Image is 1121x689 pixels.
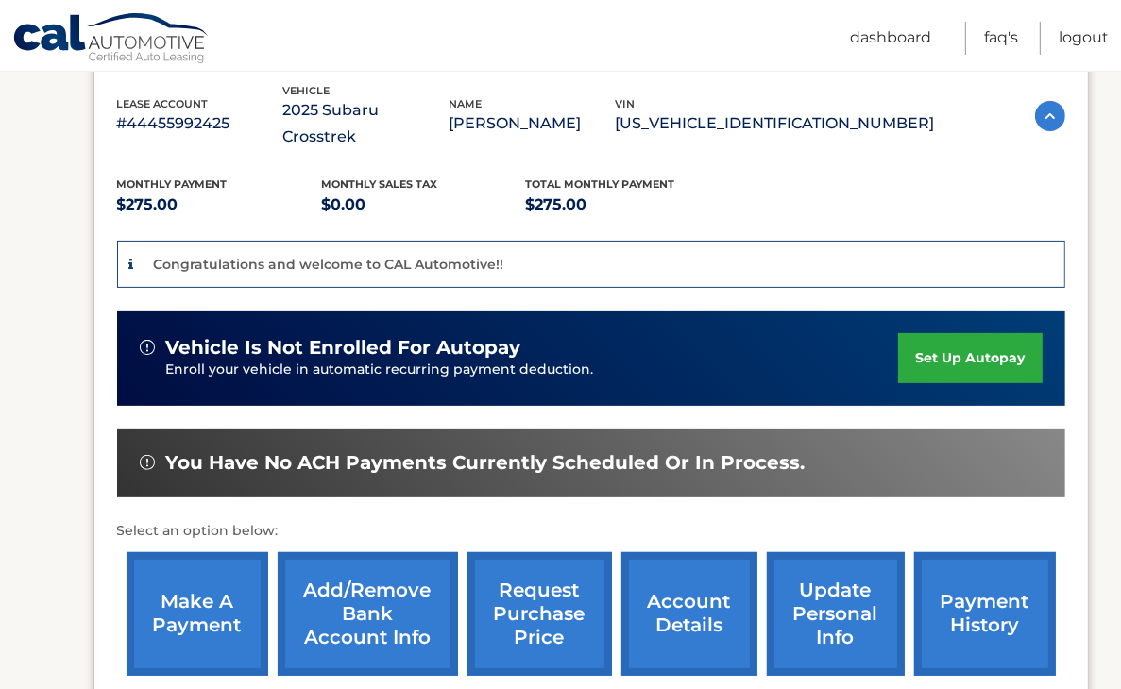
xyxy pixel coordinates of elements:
[616,97,636,110] span: vin
[616,110,935,137] p: [US_VEHICLE_IDENTIFICATION_NUMBER]
[450,97,483,110] span: name
[450,110,616,137] p: [PERSON_NAME]
[117,192,322,218] p: $275.00
[767,552,905,676] a: update personal info
[117,177,228,191] span: Monthly Payment
[117,97,209,110] span: lease account
[914,552,1056,676] a: payment history
[12,12,211,67] a: Cal Automotive
[898,333,1042,383] a: set up autopay
[127,552,268,676] a: make a payment
[166,360,899,380] p: Enroll your vehicle in automatic recurring payment deduction.
[166,451,806,475] span: You have no ACH payments currently scheduled or in process.
[1059,22,1109,55] a: Logout
[117,520,1065,543] p: Select an option below:
[467,552,612,676] a: request purchase price
[526,192,731,218] p: $275.00
[154,256,504,273] p: Congratulations and welcome to CAL Automotive!!
[526,177,675,191] span: Total Monthly Payment
[283,97,450,150] p: 2025 Subaru Crosstrek
[140,340,155,355] img: alert-white.svg
[1035,101,1065,131] img: accordion-active.svg
[321,192,526,218] p: $0.00
[166,336,521,360] span: vehicle is not enrolled for autopay
[278,552,458,676] a: Add/Remove bank account info
[283,84,331,97] span: vehicle
[117,110,283,137] p: #44455992425
[850,22,931,55] a: Dashboard
[621,552,757,676] a: account details
[140,455,155,470] img: alert-white.svg
[321,177,437,191] span: Monthly sales Tax
[984,22,1018,55] a: FAQ's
